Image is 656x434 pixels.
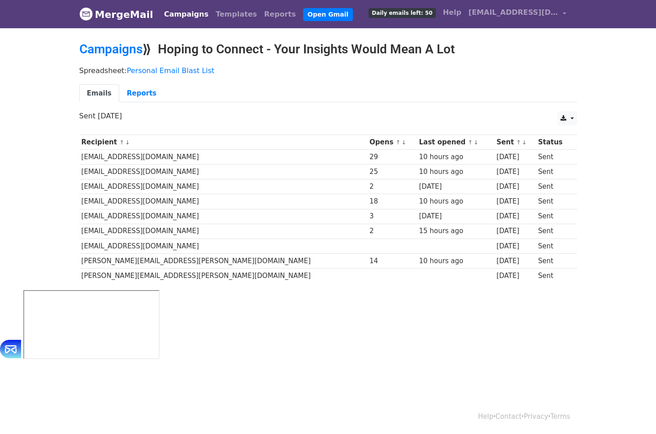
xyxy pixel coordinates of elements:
[79,42,577,57] h2: ⟫ Hoping to Connect - Your Insights Would Mean A Lot
[536,150,572,165] td: Sent
[401,139,406,146] a: ↓
[79,66,577,75] p: Spreadsheet:
[119,139,124,146] a: ↑
[79,135,368,150] th: Recipient
[536,253,572,268] td: Sent
[79,239,368,253] td: [EMAIL_ADDRESS][DOMAIN_NAME]
[127,66,214,75] a: Personal Email Blast List
[524,412,548,421] a: Privacy
[79,253,368,268] td: [PERSON_NAME][EMAIL_ADDRESS][PERSON_NAME][DOMAIN_NAME]
[369,152,415,162] div: 29
[495,412,521,421] a: Contact
[496,271,534,281] div: [DATE]
[419,152,492,162] div: 10 hours ago
[396,139,401,146] a: ↑
[536,179,572,194] td: Sent
[536,239,572,253] td: Sent
[79,194,368,209] td: [EMAIL_ADDRESS][DOMAIN_NAME]
[496,211,534,221] div: [DATE]
[536,165,572,179] td: Sent
[550,412,570,421] a: Terms
[496,152,534,162] div: [DATE]
[419,211,492,221] div: [DATE]
[79,7,93,21] img: MergeMail logo
[79,209,368,224] td: [EMAIL_ADDRESS][DOMAIN_NAME]
[79,111,577,121] p: Sent [DATE]
[365,4,439,22] a: Daily emails left: 50
[478,412,493,421] a: Help
[496,182,534,192] div: [DATE]
[419,256,492,266] div: 10 hours ago
[496,167,534,177] div: [DATE]
[536,268,572,283] td: Sent
[419,182,492,192] div: [DATE]
[79,268,368,283] td: [PERSON_NAME][EMAIL_ADDRESS][PERSON_NAME][DOMAIN_NAME]
[439,4,465,22] a: Help
[79,84,119,103] a: Emails
[419,196,492,207] div: 10 hours ago
[369,196,415,207] div: 18
[369,167,415,177] div: 25
[367,135,417,150] th: Opens
[496,256,534,266] div: [DATE]
[303,8,353,21] a: Open Gmail
[212,5,261,23] a: Templates
[469,7,558,18] span: [EMAIL_ADDRESS][DOMAIN_NAME]
[369,226,415,236] div: 2
[119,84,164,103] a: Reports
[536,135,572,150] th: Status
[494,135,536,150] th: Sent
[522,139,527,146] a: ↓
[369,182,415,192] div: 2
[496,241,534,252] div: [DATE]
[369,8,435,18] span: Daily emails left: 50
[465,4,570,25] a: [EMAIL_ADDRESS][DOMAIN_NAME]
[161,5,212,23] a: Campaigns
[125,139,130,146] a: ↓
[419,226,492,236] div: 15 hours ago
[79,5,153,24] a: MergeMail
[369,256,415,266] div: 14
[496,226,534,236] div: [DATE]
[261,5,300,23] a: Reports
[536,224,572,239] td: Sent
[536,194,572,209] td: Sent
[417,135,495,150] th: Last opened
[79,150,368,165] td: [EMAIL_ADDRESS][DOMAIN_NAME]
[79,179,368,194] td: [EMAIL_ADDRESS][DOMAIN_NAME]
[474,139,478,146] a: ↓
[516,139,521,146] a: ↑
[536,209,572,224] td: Sent
[79,224,368,239] td: [EMAIL_ADDRESS][DOMAIN_NAME]
[369,211,415,221] div: 3
[468,139,473,146] a: ↑
[496,196,534,207] div: [DATE]
[79,165,368,179] td: [EMAIL_ADDRESS][DOMAIN_NAME]
[79,42,143,56] a: Campaigns
[419,167,492,177] div: 10 hours ago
